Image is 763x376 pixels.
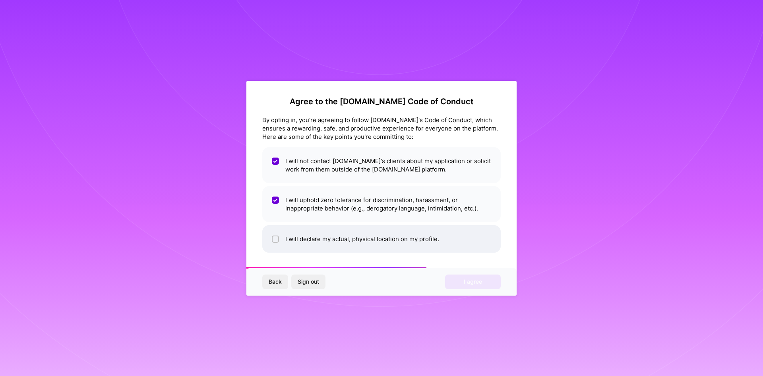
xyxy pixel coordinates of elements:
[262,97,501,106] h2: Agree to the [DOMAIN_NAME] Code of Conduct
[262,147,501,183] li: I will not contact [DOMAIN_NAME]'s clients about my application or solicit work from them outside...
[269,278,282,286] span: Back
[291,275,325,289] button: Sign out
[262,186,501,222] li: I will uphold zero tolerance for discrimination, harassment, or inappropriate behavior (e.g., der...
[298,278,319,286] span: Sign out
[262,116,501,141] div: By opting in, you're agreeing to follow [DOMAIN_NAME]'s Code of Conduct, which ensures a rewardin...
[262,225,501,253] li: I will declare my actual, physical location on my profile.
[262,275,288,289] button: Back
